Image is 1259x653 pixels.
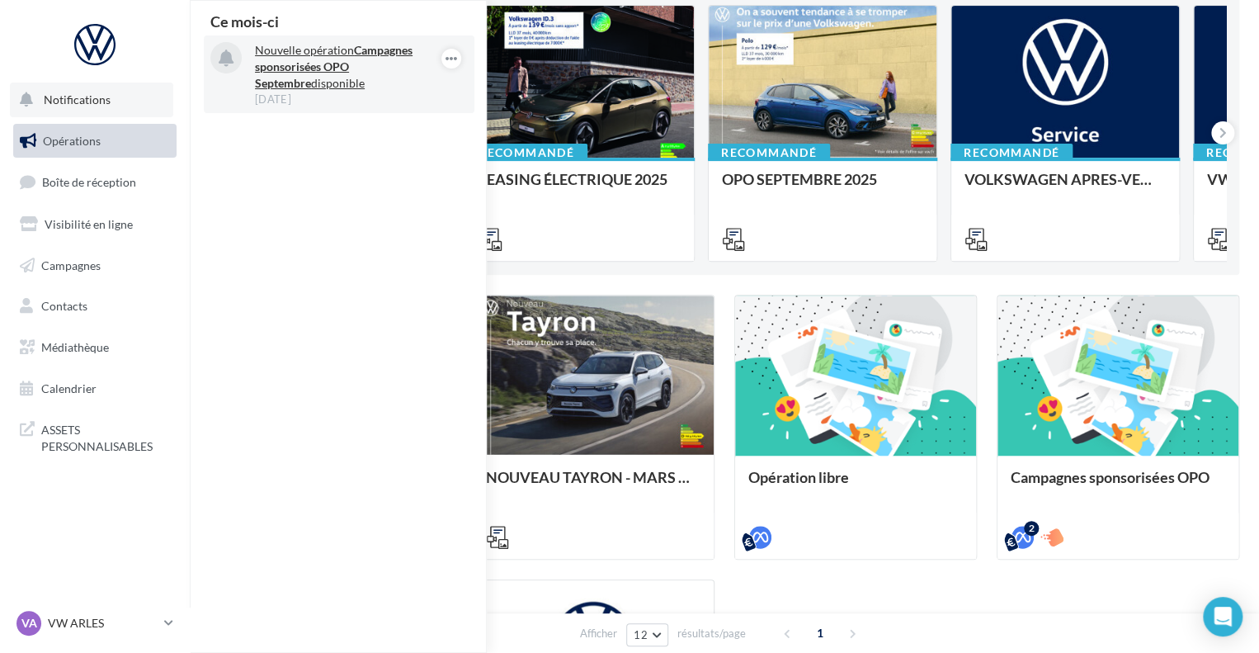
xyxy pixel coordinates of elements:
[486,469,700,502] div: NOUVEAU TAYRON - MARS 2025
[964,171,1166,204] div: VOLKSWAGEN APRES-VENTE
[41,340,109,354] span: Médiathèque
[10,248,180,283] a: Campagnes
[10,207,180,242] a: Visibilité en ligne
[10,83,173,117] button: Notifications
[44,92,111,106] span: Notifications
[722,171,923,204] div: OPO SEPTEMBRE 2025
[807,620,833,646] span: 1
[10,164,180,200] a: Boîte de réception
[41,258,101,272] span: Campagnes
[10,289,180,324] a: Contacts
[41,299,87,313] span: Contacts
[677,626,746,641] span: résultats/page
[1024,521,1039,536] div: 2
[10,124,180,159] a: Opérations
[10,412,180,461] a: ASSETS PERSONNALISABLES
[1011,469,1225,502] div: Campagnes sponsorisées OPO
[626,623,668,646] button: 12
[41,381,97,395] span: Calendrier
[41,419,170,454] span: ASSETS PERSONNALISABLES
[950,144,1073,162] div: Recommandé
[479,171,681,204] div: LEASING ÉLECTRIQUE 2025
[42,175,136,189] span: Boîte de réception
[465,144,587,162] div: Recommandé
[43,134,101,148] span: Opérations
[21,615,37,632] span: VA
[708,144,830,162] div: Recommandé
[1203,597,1242,636] div: Open Intercom Messenger
[13,608,177,639] a: VA VW ARLES
[45,217,133,231] span: Visibilité en ligne
[634,628,648,641] span: 12
[10,371,180,406] a: Calendrier
[748,469,963,502] div: Opération libre
[48,615,158,632] p: VW ARLES
[580,626,617,641] span: Afficher
[10,330,180,365] a: Médiathèque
